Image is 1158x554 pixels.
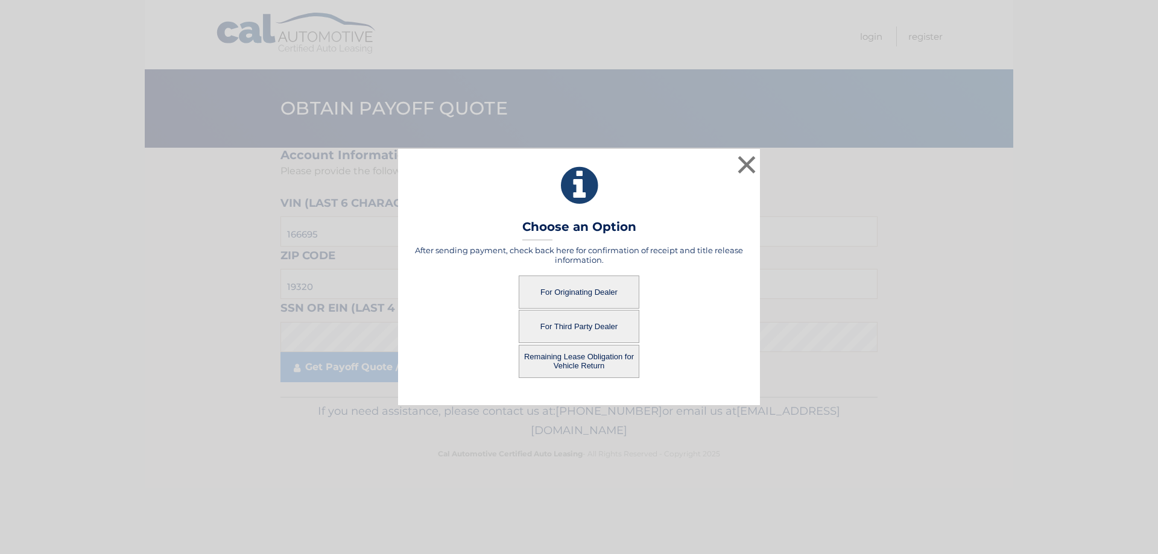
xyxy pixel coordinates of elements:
button: × [735,153,759,177]
h5: After sending payment, check back here for confirmation of receipt and title release information. [413,245,745,265]
button: Remaining Lease Obligation for Vehicle Return [519,345,639,378]
h3: Choose an Option [522,219,636,241]
button: For Originating Dealer [519,275,639,309]
button: For Third Party Dealer [519,310,639,343]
